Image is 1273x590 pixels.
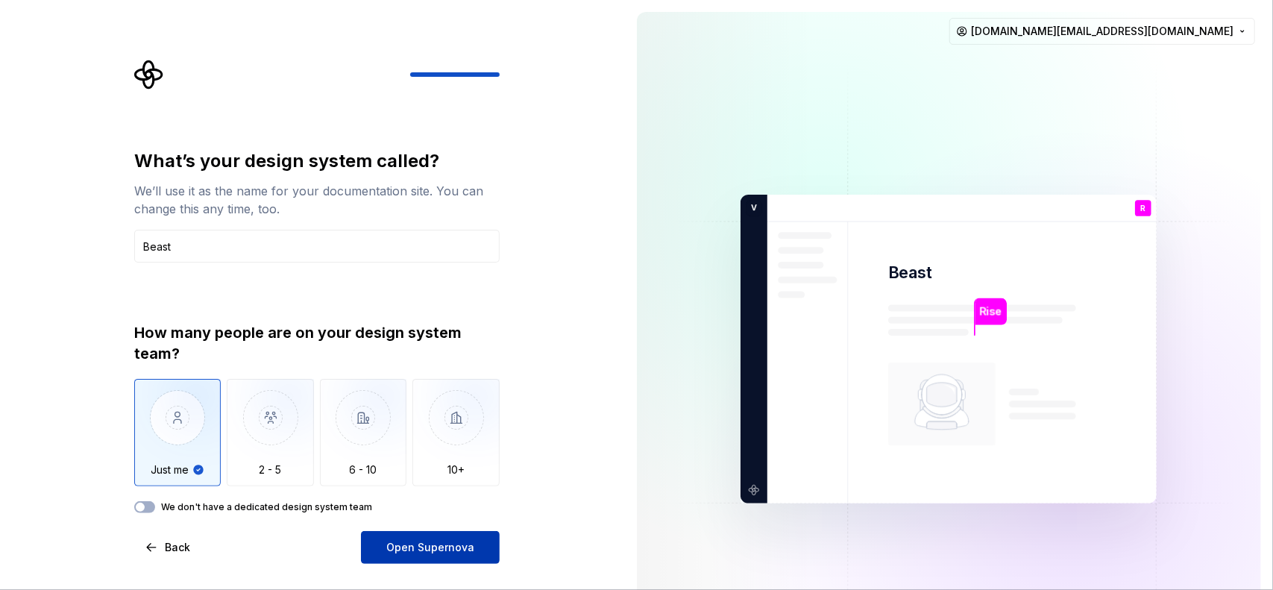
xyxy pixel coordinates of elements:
[134,322,500,364] div: How many people are on your design system team?
[134,149,500,173] div: What’s your design system called?
[134,60,164,90] svg: Supernova Logo
[134,230,500,263] input: Design system name
[746,201,757,215] p: V
[1141,204,1146,213] p: R
[161,501,372,513] label: We don't have a dedicated design system team
[134,182,500,218] div: We’ll use it as the name for your documentation site. You can change this any time, too.
[386,540,474,555] span: Open Supernova
[971,24,1233,39] span: [DOMAIN_NAME][EMAIL_ADDRESS][DOMAIN_NAME]
[134,531,203,564] button: Back
[949,18,1255,45] button: [DOMAIN_NAME][EMAIL_ADDRESS][DOMAIN_NAME]
[888,262,932,283] p: Beast
[980,304,1002,320] p: Rise
[165,540,190,555] span: Back
[361,531,500,564] button: Open Supernova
